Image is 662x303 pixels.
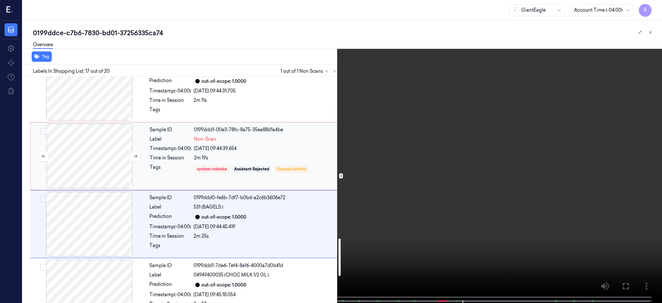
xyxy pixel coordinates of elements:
[150,164,191,174] div: Tags
[33,41,53,49] a: Overview
[194,194,337,201] div: 0199ddd0-fe6b-7df7-b0bd-a2c6b3606e72
[150,126,191,133] div: Sample ID
[194,88,337,94] div: [DATE] 09:44:31.705
[149,106,191,117] div: Tags
[201,282,246,288] div: out-of-scope: 1.0000
[639,4,652,17] button: R
[194,126,337,133] div: 0199ddd1-00e3-78fc-8a75-35ea88d1a4be
[201,214,246,221] div: out-of-scope: 1.0000
[32,51,52,62] button: Tag
[149,97,191,104] div: Time in Session
[40,264,47,270] button: Select row
[194,136,216,143] span: Non-Scan
[194,272,269,278] span: 04949400035 (CHOC MILK 1/2 GL )
[194,223,337,230] div: [DATE] 09:44:45.419
[33,28,657,38] div: 0199ddce-c7b6-7830-bd01-37256335ca74
[194,233,337,240] div: 2m 25s
[40,196,47,202] button: Select row
[276,166,306,172] div: Unusual activity
[150,155,191,161] div: Time in Session
[33,68,110,75] span: Labels In Shopping List: 17 out of 20
[40,128,47,135] button: Select row
[149,262,191,269] div: Sample ID
[201,78,246,85] div: out-of-scope: 1.0000
[194,262,337,269] div: 0199ddd1-7de6-7ef4-8e16-4000a7d0b41d
[281,67,338,75] span: 1 out of 1 Non Scans
[150,136,191,143] div: Label
[194,97,337,104] div: 2m 11s
[149,242,191,253] div: Tags
[149,233,191,240] div: Time in Session
[149,77,191,85] div: Prediction
[194,145,337,152] div: [DATE] 09:44:39.654
[149,291,191,298] div: Timestamp (-04:00)
[149,281,191,289] div: Prediction
[197,166,227,172] div: system-mistake
[149,204,191,211] div: Label
[149,213,191,221] div: Prediction
[150,145,191,152] div: Timestamp (-04:00)
[149,88,191,94] div: Timestamp (-04:00)
[149,223,191,230] div: Timestamp (-04:00)
[194,291,337,298] div: [DATE] 09:45:18.054
[149,272,191,278] div: Label
[194,204,223,211] span: 531 (BAGELS )
[149,194,191,201] div: Sample ID
[234,166,269,172] div: Assistant Rejected
[194,155,337,161] div: 2m 19s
